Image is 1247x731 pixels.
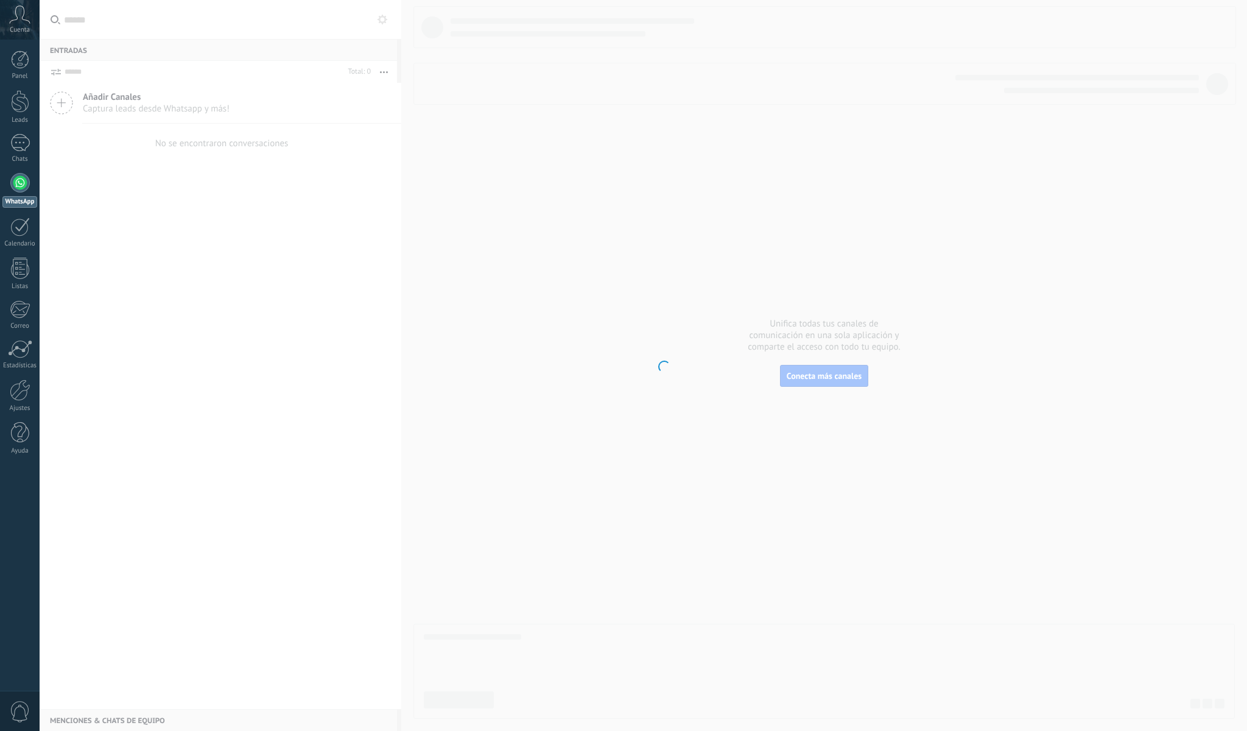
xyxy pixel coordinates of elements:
div: Ajustes [2,404,38,412]
div: Chats [2,155,38,163]
div: Calendario [2,240,38,248]
div: Ayuda [2,447,38,455]
div: Listas [2,283,38,291]
div: Correo [2,322,38,330]
div: Estadísticas [2,362,38,370]
div: Leads [2,116,38,124]
div: WhatsApp [2,196,37,208]
span: Cuenta [10,26,30,34]
div: Panel [2,72,38,80]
